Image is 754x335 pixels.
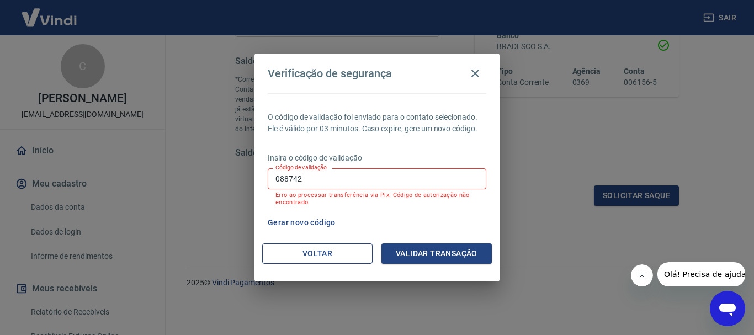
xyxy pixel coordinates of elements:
iframe: Mensagem da empresa [657,262,745,286]
iframe: Fechar mensagem [631,264,653,286]
iframe: Botão para abrir a janela de mensagens [710,291,745,326]
span: Olá! Precisa de ajuda? [7,8,93,17]
button: Gerar novo código [263,212,340,233]
button: Voltar [262,243,373,264]
button: Validar transação [381,243,492,264]
p: Erro ao processar transferência via Pix: Código de autorização não encontrado. [275,192,479,206]
p: Insira o código de validação [268,152,486,164]
label: Código de validação [275,163,327,172]
p: O código de validação foi enviado para o contato selecionado. Ele é válido por 03 minutos. Caso e... [268,111,486,135]
h4: Verificação de segurança [268,67,392,80]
